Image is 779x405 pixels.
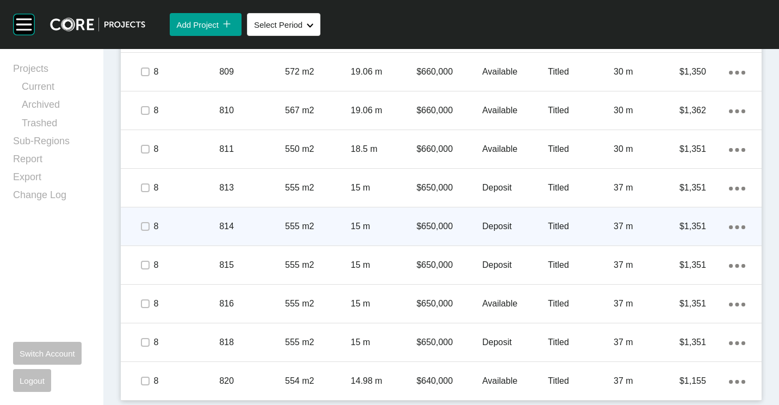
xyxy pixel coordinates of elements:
[679,105,729,116] p: $1,362
[285,105,351,116] p: 567 m2
[285,298,351,310] p: 555 m2
[679,259,729,271] p: $1,351
[614,66,679,78] p: 30 m
[153,105,219,116] p: 8
[417,298,483,310] p: $650,000
[153,336,219,348] p: 8
[153,220,219,232] p: 8
[614,375,679,387] p: 37 m
[219,220,285,232] p: 814
[219,105,285,116] p: 810
[417,259,483,271] p: $650,000
[22,98,90,116] a: Archived
[285,220,351,232] p: 555 m2
[13,188,90,206] a: Change Log
[548,66,614,78] p: Titled
[548,298,614,310] p: Titled
[50,17,145,32] img: core-logo-dark.3138cae2.png
[351,66,417,78] p: 19.06 m
[351,375,417,387] p: 14.98 m
[679,298,729,310] p: $1,351
[13,170,90,188] a: Export
[22,116,90,134] a: Trashed
[482,182,548,194] p: Deposit
[548,259,614,271] p: Titled
[219,143,285,155] p: 811
[285,336,351,348] p: 555 m2
[614,298,679,310] p: 37 m
[548,336,614,348] p: Titled
[219,375,285,387] p: 820
[153,259,219,271] p: 8
[679,336,729,348] p: $1,351
[548,375,614,387] p: Titled
[351,298,417,310] p: 15 m
[482,375,548,387] p: Available
[13,62,90,80] a: Projects
[482,143,548,155] p: Available
[482,66,548,78] p: Available
[254,20,302,29] span: Select Period
[614,143,679,155] p: 30 m
[679,66,729,78] p: $1,350
[351,336,417,348] p: 15 m
[679,220,729,232] p: $1,351
[614,336,679,348] p: 37 m
[153,182,219,194] p: 8
[20,349,75,358] span: Switch Account
[482,220,548,232] p: Deposit
[20,376,45,385] span: Logout
[176,20,219,29] span: Add Project
[285,259,351,271] p: 555 m2
[219,259,285,271] p: 815
[614,182,679,194] p: 37 m
[153,66,219,78] p: 8
[351,259,417,271] p: 15 m
[417,66,483,78] p: $660,000
[285,66,351,78] p: 572 m2
[548,143,614,155] p: Titled
[482,336,548,348] p: Deposit
[170,13,242,36] button: Add Project
[351,105,417,116] p: 19.06 m
[482,259,548,271] p: Deposit
[13,342,82,365] button: Switch Account
[417,105,483,116] p: $660,000
[153,143,219,155] p: 8
[417,143,483,155] p: $660,000
[22,80,90,98] a: Current
[679,182,729,194] p: $1,351
[13,134,90,152] a: Sub-Regions
[285,182,351,194] p: 555 m2
[482,105,548,116] p: Available
[417,220,483,232] p: $650,000
[153,375,219,387] p: 8
[548,220,614,232] p: Titled
[417,375,483,387] p: $640,000
[614,259,679,271] p: 37 m
[153,298,219,310] p: 8
[614,220,679,232] p: 37 m
[219,336,285,348] p: 818
[679,375,729,387] p: $1,155
[13,152,90,170] a: Report
[351,182,417,194] p: 15 m
[13,369,51,392] button: Logout
[417,182,483,194] p: $650,000
[482,298,548,310] p: Available
[548,105,614,116] p: Titled
[614,105,679,116] p: 30 m
[351,143,417,155] p: 18.5 m
[219,298,285,310] p: 816
[219,66,285,78] p: 809
[219,182,285,194] p: 813
[417,336,483,348] p: $650,000
[247,13,320,36] button: Select Period
[351,220,417,232] p: 15 m
[679,143,729,155] p: $1,351
[285,143,351,155] p: 550 m2
[285,375,351,387] p: 554 m2
[548,182,614,194] p: Titled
